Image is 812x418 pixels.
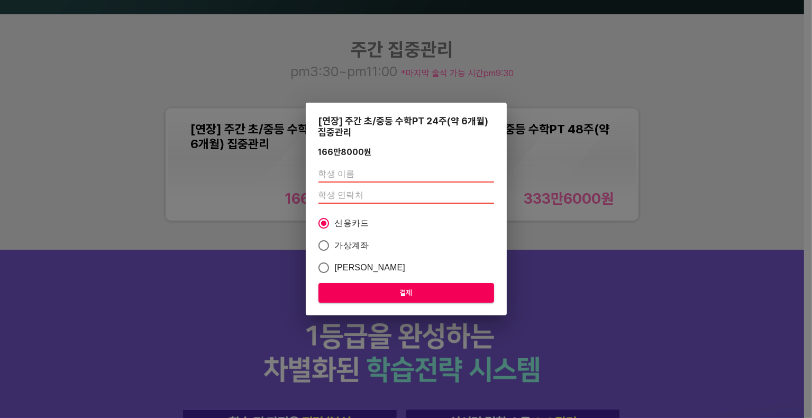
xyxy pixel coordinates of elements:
button: 결제 [318,283,494,303]
span: 결제 [327,286,486,299]
div: [연장] 주간 초/중등 수학PT 24주(약 6개월) 집중관리 [318,115,494,138]
span: 가상계좌 [335,239,369,252]
div: 166만8000 원 [318,147,372,157]
input: 학생 이름 [318,166,494,183]
span: 신용카드 [335,217,369,230]
input: 학생 연락처 [318,187,494,204]
span: [PERSON_NAME] [335,261,406,274]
